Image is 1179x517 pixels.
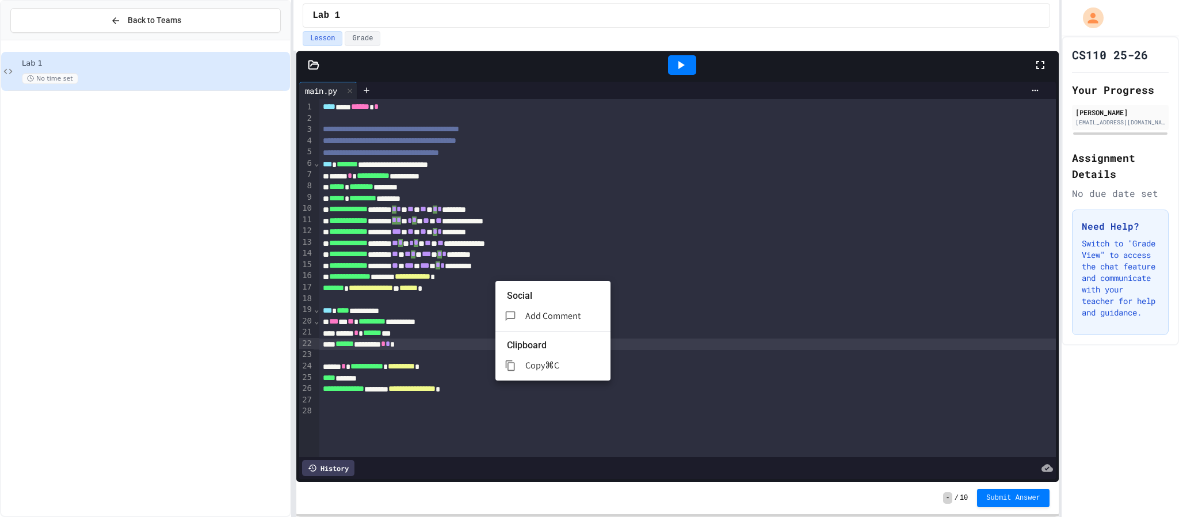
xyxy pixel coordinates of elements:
span: - [943,492,952,504]
span: / [955,493,959,503]
span: Back to Teams [128,14,181,26]
div: 28 [299,405,314,417]
p: ⌘C [545,359,559,372]
div: 24 [299,360,314,372]
div: 13 [299,237,314,248]
div: 3 [299,124,314,135]
span: Fold line [314,305,319,314]
div: 1 [299,101,314,113]
div: 17 [299,282,314,293]
span: Fold line [314,316,319,325]
div: 8 [299,180,314,192]
div: 23 [299,349,314,360]
div: No due date set [1072,187,1169,200]
button: Grade [345,31,380,46]
div: 16 [299,270,314,282]
div: 21 [299,326,314,338]
div: 19 [299,304,314,315]
div: 2 [299,113,314,124]
span: 10 [960,493,968,503]
div: 9 [299,192,314,203]
h3: Need Help? [1082,219,1159,233]
div: [EMAIL_ADDRESS][DOMAIN_NAME] [1075,118,1165,127]
span: Lab 1 [22,59,288,69]
span: Fold line [314,158,319,168]
h1: CS110 25-26 [1072,47,1148,63]
h2: Assignment Details [1072,150,1169,182]
div: 18 [299,293,314,305]
span: Add Comment [525,310,581,322]
div: 12 [299,225,314,237]
span: Submit Answer [986,493,1040,503]
p: Switch to "Grade View" to access the chat feature and communicate with your teacher for help and ... [1082,238,1159,318]
h2: Your Progress [1072,82,1169,98]
div: 26 [299,383,314,394]
div: 6 [299,158,314,169]
div: 27 [299,394,314,406]
div: 7 [299,169,314,180]
div: main.py [299,85,343,97]
div: 5 [299,146,314,158]
div: 10 [299,203,314,214]
div: 15 [299,259,314,271]
div: 11 [299,214,314,226]
button: Lesson [303,31,342,46]
div: 22 [299,338,314,349]
span: Copy [525,359,545,371]
li: Clipboard [507,336,611,355]
div: History [302,460,354,476]
div: 14 [299,248,314,259]
div: [PERSON_NAME] [1075,107,1165,117]
li: Social [507,287,611,305]
div: 4 [299,135,314,147]
div: 20 [299,315,314,327]
div: 25 [299,372,314,383]
div: My Account [1071,5,1106,31]
span: No time set [22,73,78,84]
span: Lab 1 [312,9,340,22]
